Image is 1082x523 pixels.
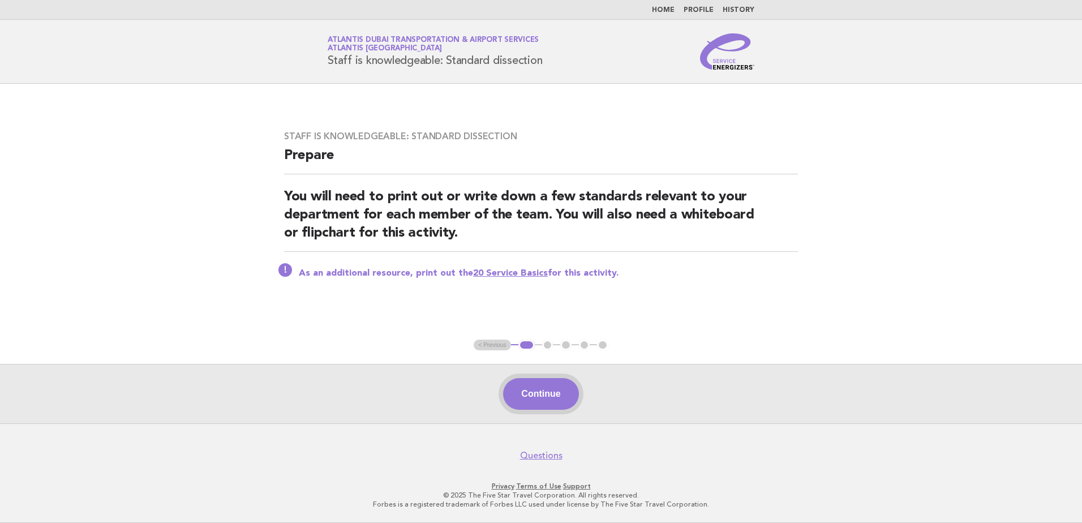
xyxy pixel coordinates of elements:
[516,482,561,490] a: Terms of Use
[520,450,563,461] a: Questions
[503,378,578,410] button: Continue
[284,147,798,174] h2: Prepare
[284,131,798,142] h3: Staff is knowledgeable: Standard dissection
[328,37,542,66] h1: Staff is knowledgeable: Standard dissection
[723,7,754,14] a: History
[328,36,539,52] a: Atlantis Dubai Transportation & Airport ServicesAtlantis [GEOGRAPHIC_DATA]
[518,340,535,351] button: 1
[684,7,714,14] a: Profile
[563,482,591,490] a: Support
[473,269,548,278] a: 20 Service Basics
[195,500,887,509] p: Forbes is a registered trademark of Forbes LLC used under license by The Five Star Travel Corpora...
[284,188,798,252] h2: You will need to print out or write down a few standards relevant to your department for each mem...
[195,482,887,491] p: · ·
[652,7,675,14] a: Home
[492,482,514,490] a: Privacy
[700,33,754,70] img: Service Energizers
[299,268,798,279] p: As an additional resource, print out the for this activity.
[195,491,887,500] p: © 2025 The Five Star Travel Corporation. All rights reserved.
[328,45,442,53] span: Atlantis [GEOGRAPHIC_DATA]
